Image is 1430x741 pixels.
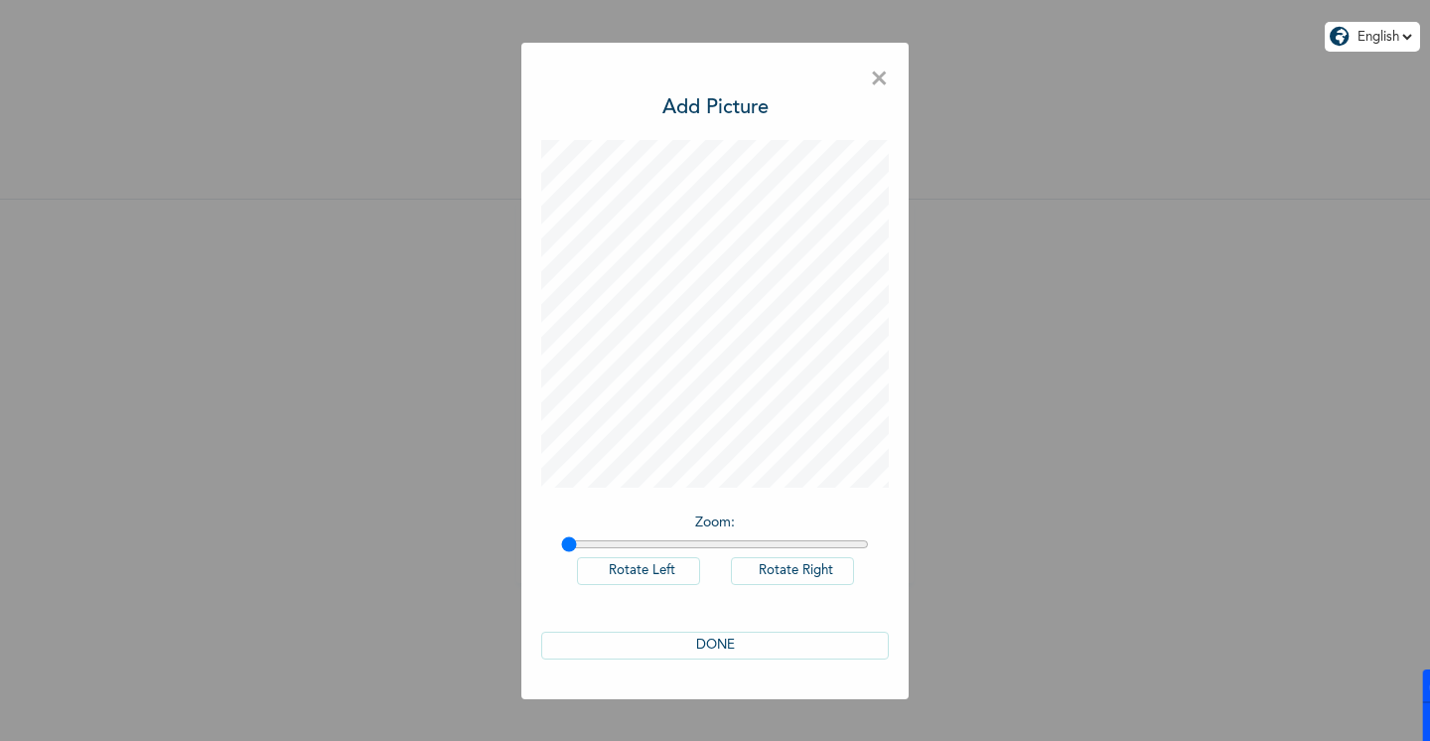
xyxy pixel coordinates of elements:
[577,557,700,585] button: Rotate Left
[536,375,894,449] span: Please add a recent Passport Photograph
[541,632,889,660] button: DONE
[561,515,869,531] p: Zoom :
[662,96,769,120] h3: Add Picture
[731,557,854,585] button: Rotate Right
[870,63,889,96] span: ×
